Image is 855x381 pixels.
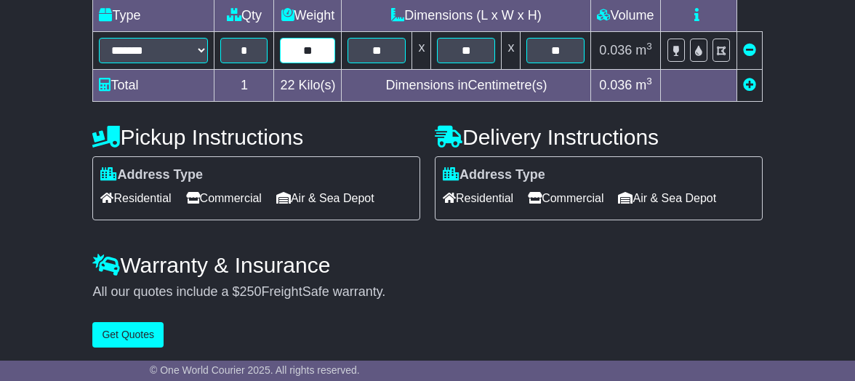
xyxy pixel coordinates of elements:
div: All our quotes include a $ FreightSafe warranty. [92,284,762,300]
h4: Delivery Instructions [435,125,763,149]
td: x [412,32,431,70]
label: Address Type [100,167,203,183]
sup: 3 [646,76,652,87]
td: 1 [214,70,274,102]
button: Get Quotes [92,322,164,348]
span: Air & Sea Depot [618,187,716,209]
span: Residential [443,187,513,209]
span: m [635,78,652,92]
a: Remove this item [743,43,756,57]
span: Commercial [186,187,262,209]
sup: 3 [646,41,652,52]
span: Air & Sea Depot [276,187,374,209]
td: Total [93,70,214,102]
span: Residential [100,187,171,209]
a: Add new item [743,78,756,92]
label: Address Type [443,167,545,183]
span: 22 [280,78,294,92]
span: © One World Courier 2025. All rights reserved. [150,364,360,376]
td: Kilo(s) [274,70,342,102]
span: Commercial [528,187,603,209]
h4: Pickup Instructions [92,125,420,149]
span: m [635,43,652,57]
h4: Warranty & Insurance [92,253,762,277]
span: 0.036 [599,78,632,92]
td: Dimensions in Centimetre(s) [342,70,591,102]
span: 250 [240,284,262,299]
td: x [502,32,521,70]
span: 0.036 [599,43,632,57]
